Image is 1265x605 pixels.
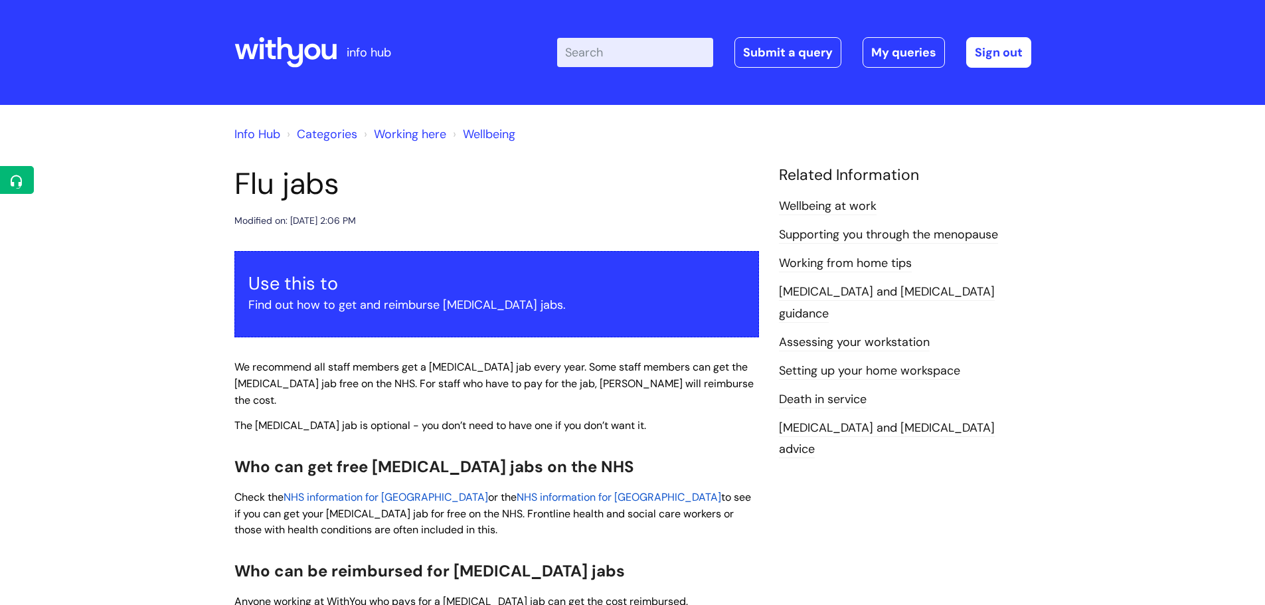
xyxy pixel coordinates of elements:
a: NHS information for [GEOGRAPHIC_DATA] [517,490,721,504]
h1: Flu jabs [234,166,759,202]
h3: Use this to [248,273,745,294]
a: Sign out [966,37,1031,68]
a: Working here [374,126,446,142]
a: [MEDICAL_DATA] and [MEDICAL_DATA] guidance [779,284,995,322]
span: Check the [234,490,284,504]
input: Search [557,38,713,67]
span: to see if you can get your [MEDICAL_DATA] jab for free on the NHS. Frontline health and social ca... [234,490,751,537]
span: or the [488,490,517,504]
a: My queries [863,37,945,68]
a: Submit a query [734,37,841,68]
li: Wellbeing [450,124,515,145]
span: The [MEDICAL_DATA] jab is optional - you don’t need to have one if you don’t want it. [234,418,646,432]
div: Modified on: [DATE] 2:06 PM [234,213,356,229]
li: Working here [361,124,446,145]
a: Supporting you through the menopause [779,226,998,244]
span: We recommend all staff members get a [MEDICAL_DATA] jab every year. Some staff members can get th... [234,360,754,407]
a: Setting up your home workspace [779,363,960,380]
a: Wellbeing at work [779,198,877,215]
h4: Related Information [779,166,1031,185]
a: Assessing your workstation [779,334,930,351]
a: [MEDICAL_DATA] and [MEDICAL_DATA] advice [779,420,995,458]
a: Info Hub [234,126,280,142]
a: Categories [297,126,357,142]
p: info hub [347,42,391,63]
span: Who can be reimbursed for [MEDICAL_DATA] jabs [234,561,625,581]
a: NHS information for [GEOGRAPHIC_DATA] [284,490,488,504]
a: Working from home tips [779,255,912,272]
a: Death in service [779,391,867,408]
a: Wellbeing [463,126,515,142]
p: Find out how to get and reimburse [MEDICAL_DATA] jabs. [248,294,745,315]
li: Solution home [284,124,357,145]
div: | - [557,37,1031,68]
span: Who can get free [MEDICAL_DATA] jabs on the NHS [234,456,634,477]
